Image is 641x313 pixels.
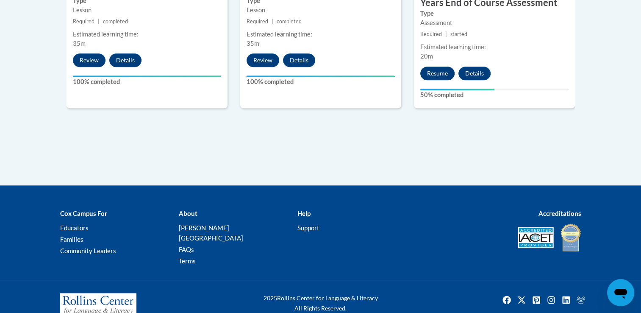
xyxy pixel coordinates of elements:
[264,294,277,302] span: 2025
[458,67,491,80] button: Details
[247,53,279,67] button: Review
[530,293,543,307] a: Pinterest
[247,6,395,15] div: Lesson
[544,293,558,307] a: Instagram
[420,18,569,28] div: Assessment
[515,293,528,307] a: Twitter
[247,75,395,77] div: Your progress
[60,210,107,217] b: Cox Campus For
[515,293,528,307] img: Twitter icon
[420,53,433,60] span: 20m
[178,246,194,253] a: FAQs
[420,31,442,37] span: Required
[98,18,100,25] span: |
[500,293,513,307] img: Facebook icon
[559,293,573,307] img: LinkedIn icon
[420,42,569,52] div: Estimated learning time:
[73,18,94,25] span: Required
[60,247,116,254] a: Community Leaders
[574,293,588,307] a: Facebook Group
[73,40,86,47] span: 35m
[247,18,268,25] span: Required
[277,18,302,25] span: completed
[450,31,467,37] span: started
[518,227,554,248] img: Accredited IACET® Provider
[500,293,513,307] a: Facebook
[109,53,142,67] button: Details
[73,75,221,77] div: Your progress
[178,224,243,242] a: [PERSON_NAME][GEOGRAPHIC_DATA]
[420,89,494,90] div: Your progress
[420,67,455,80] button: Resume
[73,77,221,87] label: 100% completed
[538,210,581,217] b: Accreditations
[247,40,259,47] span: 35m
[247,77,395,87] label: 100% completed
[247,30,395,39] div: Estimated learning time:
[560,223,581,252] img: IDA® Accredited
[559,293,573,307] a: Linkedin
[60,235,83,243] a: Families
[530,293,543,307] img: Pinterest icon
[272,18,273,25] span: |
[283,53,315,67] button: Details
[60,224,89,232] a: Educators
[178,257,195,265] a: Terms
[607,279,634,306] iframe: Button to launch messaging window
[73,53,105,67] button: Review
[73,30,221,39] div: Estimated learning time:
[103,18,128,25] span: completed
[297,210,310,217] b: Help
[574,293,588,307] img: Facebook group icon
[544,293,558,307] img: Instagram icon
[445,31,447,37] span: |
[420,9,569,18] label: Type
[73,6,221,15] div: Lesson
[297,224,319,232] a: Support
[420,90,569,100] label: 50% completed
[178,210,197,217] b: About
